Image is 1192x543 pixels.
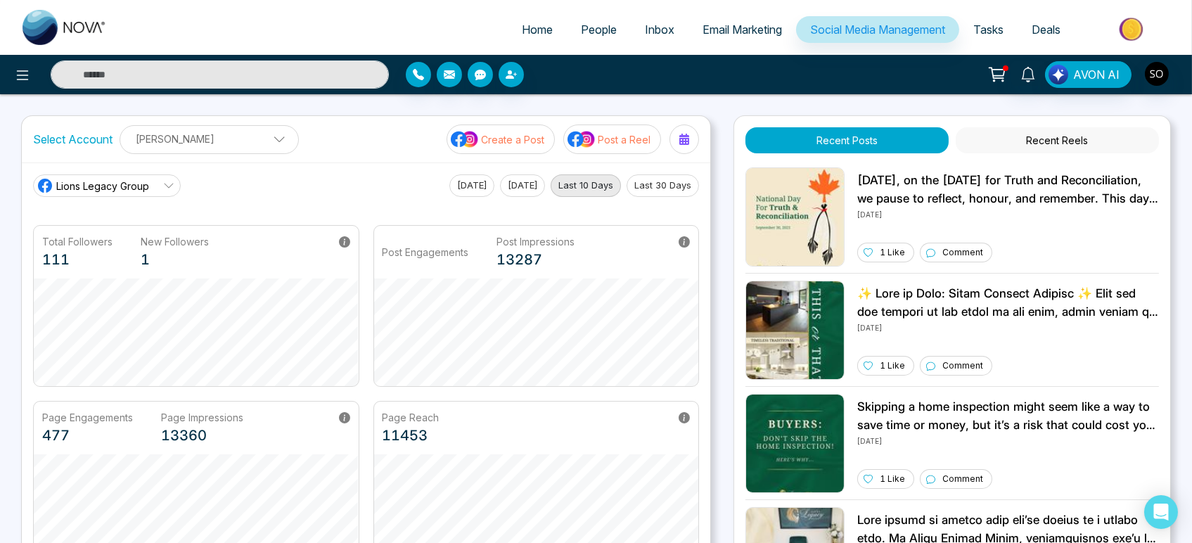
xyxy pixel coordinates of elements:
[880,246,905,259] p: 1 Like
[1082,13,1184,45] img: Market-place.gif
[1073,66,1120,83] span: AVON AI
[581,23,617,37] span: People
[161,425,243,446] p: 13360
[956,127,1159,153] button: Recent Reels
[1018,16,1075,43] a: Deals
[56,179,149,193] span: Lions Legacy Group
[1049,65,1068,84] img: Lead Flow
[942,359,983,372] p: Comment
[745,167,845,267] img: Unable to load img.
[42,410,133,425] p: Page Engagements
[645,23,674,37] span: Inbox
[497,249,575,270] p: 13287
[1145,62,1169,86] img: User Avatar
[129,127,290,151] p: [PERSON_NAME]
[42,425,133,446] p: 477
[857,285,1159,321] p: ✨ Lore ip Dolo: Sitam Consect Adipisc ✨ Elit sed doe tempori ut lab etdol ma ali enim, admin veni...
[857,172,1159,207] p: [DATE], on the [DATE] for Truth and Reconciliation, we pause to reflect, honour, and remember. Th...
[745,281,845,380] img: Unable to load img.
[857,321,1159,333] p: [DATE]
[973,23,1004,37] span: Tasks
[857,207,1159,220] p: [DATE]
[857,434,1159,447] p: [DATE]
[141,234,209,249] p: New Followers
[449,174,494,197] button: [DATE]
[942,473,983,485] p: Comment
[959,16,1018,43] a: Tasks
[1045,61,1132,88] button: AVON AI
[508,16,567,43] a: Home
[563,124,661,154] button: social-media-iconPost a Reel
[551,174,621,197] button: Last 10 Days
[500,174,545,197] button: [DATE]
[703,23,782,37] span: Email Marketing
[33,131,113,148] label: Select Account
[23,10,107,45] img: Nova CRM Logo
[1032,23,1060,37] span: Deals
[857,398,1159,434] p: Skipping a home inspection might seem like a way to save time or money, but it’s a risk that coul...
[942,246,983,259] p: Comment
[481,132,544,147] p: Create a Post
[383,425,440,446] p: 11453
[796,16,959,43] a: Social Media Management
[451,130,479,148] img: social-media-icon
[745,127,949,153] button: Recent Posts
[688,16,796,43] a: Email Marketing
[497,234,575,249] p: Post Impressions
[141,249,209,270] p: 1
[42,249,113,270] p: 111
[161,410,243,425] p: Page Impressions
[383,410,440,425] p: Page Reach
[1144,495,1178,529] div: Open Intercom Messenger
[598,132,651,147] p: Post a Reel
[42,234,113,249] p: Total Followers
[568,130,596,148] img: social-media-icon
[880,359,905,372] p: 1 Like
[745,394,845,493] img: Unable to load img.
[810,23,945,37] span: Social Media Management
[383,245,469,260] p: Post Engagements
[631,16,688,43] a: Inbox
[567,16,631,43] a: People
[880,473,905,485] p: 1 Like
[522,23,553,37] span: Home
[627,174,699,197] button: Last 30 Days
[447,124,555,154] button: social-media-iconCreate a Post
